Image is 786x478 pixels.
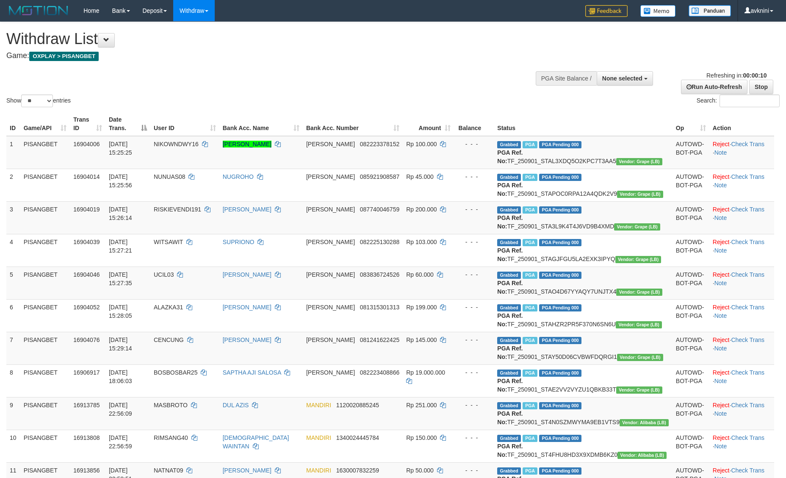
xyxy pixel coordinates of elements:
[713,434,730,441] a: Reject
[714,214,727,221] a: Note
[713,467,730,474] a: Reject
[457,336,491,344] div: - - -
[497,272,521,279] span: Grabbed
[523,141,537,148] span: Marked by avkedw
[457,401,491,409] div: - - -
[303,112,403,136] th: Bank Acc. Number: activate to sort column ascending
[673,364,709,397] td: AUTOWD-BOT-PGA
[497,337,521,344] span: Grabbed
[497,182,523,197] b: PGA Ref. No:
[154,434,188,441] span: RIMSANG40
[6,4,71,17] img: MOTION_logo.png
[536,71,597,86] div: PGA Site Balance /
[73,402,100,409] span: 16913785
[523,370,537,377] span: Marked by avkvina
[731,467,764,474] a: Check Trans
[454,112,494,136] th: Balance
[497,410,523,425] b: PGA Ref. No:
[457,368,491,377] div: - - -
[497,435,521,442] span: Grabbed
[731,271,764,278] a: Check Trans
[673,234,709,267] td: AUTOWD-BOT-PGA
[497,312,523,328] b: PGA Ref. No:
[336,402,379,409] span: Copy 1120020885245 to clipboard
[585,5,628,17] img: Feedback.jpg
[539,370,581,377] span: PGA Pending
[539,435,581,442] span: PGA Pending
[494,169,672,201] td: TF_250901_STAPOC0RPA12A4QDK2V9
[457,303,491,311] div: - - -
[731,336,764,343] a: Check Trans
[406,369,445,376] span: Rp 19.000.000
[497,141,521,148] span: Grabbed
[539,206,581,214] span: PGA Pending
[731,304,764,311] a: Check Trans
[223,173,254,180] a: NUGROHO
[406,336,437,343] span: Rp 145.000
[709,169,774,201] td: · ·
[223,369,281,376] a: SAPTHA AJI SALOSA
[154,336,184,343] span: CENCUNG
[681,80,747,94] a: Run Auto-Refresh
[673,332,709,364] td: AUTOWD-BOT-PGA
[20,136,70,169] td: PISANGBET
[494,364,672,397] td: TF_250901_STAE2VV2VYZU1QBKB33T
[494,112,672,136] th: Status
[336,467,379,474] span: Copy 1630007832259 to clipboard
[109,173,132,189] span: [DATE] 15:25:56
[406,173,434,180] span: Rp 45.000
[713,336,730,343] a: Reject
[223,434,289,450] a: [DEMOGRAPHIC_DATA] WAINTAN
[306,402,331,409] span: MANDIRI
[406,206,437,213] span: Rp 200.000
[457,466,491,475] div: - - -
[673,112,709,136] th: Op: activate to sort column ascending
[709,299,774,332] td: · ·
[73,239,100,245] span: 16904039
[20,397,70,430] td: PISANGBET
[73,467,100,474] span: 16913856
[714,182,727,189] a: Note
[539,141,581,148] span: PGA Pending
[223,467,271,474] a: [PERSON_NAME]
[457,238,491,246] div: - - -
[731,369,764,376] a: Check Trans
[494,201,672,234] td: TF_250901_STA3L9K4T4J6VD9B4XMD
[6,364,20,397] td: 8
[617,191,663,198] span: Vendor URL: https://dashboard.q2checkout.com/secure
[6,52,515,60] h4: Game:
[494,430,672,462] td: TF_250901_ST4FHU8HD3X9XDMB6KZ0
[731,434,764,441] a: Check Trans
[673,136,709,169] td: AUTOWD-BOT-PGA
[154,369,198,376] span: BOSBOSBAR25
[673,430,709,462] td: AUTOWD-BOT-PGA
[20,267,70,299] td: PISANGBET
[336,434,379,441] span: Copy 1340024445784 to clipboard
[497,280,523,295] b: PGA Ref. No:
[360,206,399,213] span: Copy 087740046759 to clipboard
[523,206,537,214] span: Marked by avkedw
[109,239,132,254] span: [DATE] 15:27:21
[497,174,521,181] span: Grabbed
[497,239,521,246] span: Grabbed
[109,336,132,352] span: [DATE] 15:29:14
[21,94,53,107] select: Showentries
[497,378,523,393] b: PGA Ref. No:
[616,386,662,394] span: Vendor URL: https://dashboard.q2checkout.com/secure
[6,299,20,332] td: 6
[523,174,537,181] span: Marked by avkedw
[673,299,709,332] td: AUTOWD-BOT-PGA
[497,214,523,230] b: PGA Ref. No:
[403,112,454,136] th: Amount: activate to sort column ascending
[154,467,183,474] span: NATNAT09
[539,402,581,409] span: PGA Pending
[523,435,537,442] span: Marked by avkyakub
[494,267,672,299] td: TF_250901_STAO4D67YYAQY7UNJTX4
[406,434,437,441] span: Rp 150.000
[406,271,434,278] span: Rp 60.000
[539,337,581,344] span: PGA Pending
[616,289,662,296] span: Vendor URL: https://dashboard.q2checkout.com/secure
[523,467,537,475] span: Marked by avkyakub
[73,173,100,180] span: 16904014
[20,112,70,136] th: Game/API: activate to sort column ascending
